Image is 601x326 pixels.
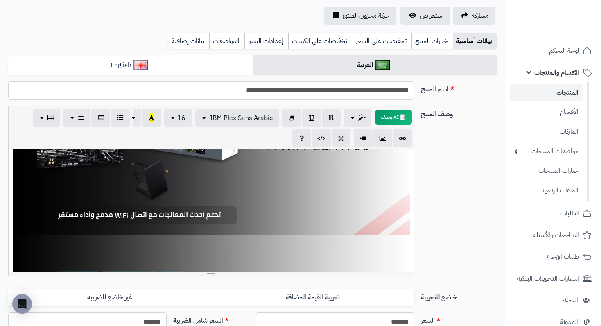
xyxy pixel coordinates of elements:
label: وصف المنتج [418,106,500,119]
span: حركة مخزون المنتج [343,11,390,20]
a: الملفات الرقمية [510,182,583,199]
div: Open Intercom Messenger [12,294,32,314]
span: 16 [177,113,185,123]
a: المنتجات [510,84,583,101]
a: الطلبات [510,204,596,223]
label: السعر شامل الضريبة [170,312,253,326]
a: العربية [253,55,497,75]
a: استعراض [400,7,450,25]
button: 16 [164,109,192,127]
span: استعراض [420,11,444,20]
span: المراجعات والأسئلة [533,229,579,241]
a: المواصفات [209,33,244,49]
label: ضريبة القيمة المضافة [211,289,414,306]
span: العملاء [562,294,578,306]
span: الطلبات [560,208,579,219]
span: طلبات الإرجاع [546,251,579,263]
button: 📝 AI وصف [375,110,412,125]
a: الأقسام [510,103,583,121]
span: مشاركه [472,11,489,20]
a: طلبات الإرجاع [510,247,596,267]
a: بيانات إضافية [168,33,209,49]
label: اسم المنتج [418,81,500,94]
a: بيانات أساسية [453,33,497,49]
a: تخفيضات على السعر [352,33,411,49]
span: IBM Plex Sans Arabic [210,113,273,123]
a: مواصفات المنتجات [510,143,583,160]
img: العربية [375,60,390,70]
span: إشعارات التحويلات البنكية [517,273,579,284]
span: الأقسام والمنتجات [534,67,579,78]
label: السعر [418,312,500,326]
label: خاضع للضريبة [418,289,500,302]
a: تخفيضات على الكميات [288,33,352,49]
a: مشاركه [453,7,495,25]
a: إشعارات التحويلات البنكية [510,269,596,288]
a: المراجعات والأسئلة [510,225,596,245]
a: الماركات [510,123,583,140]
button: IBM Plex Sans Arabic [195,109,279,127]
a: حركة مخزون المنتج [324,7,396,25]
img: English [133,60,148,70]
a: خيارات المنتج [411,33,453,49]
a: إعدادات السيو [244,33,288,49]
a: خيارات المنتجات [510,162,583,180]
a: العملاء [510,290,596,310]
label: غير خاضع للضريبه [8,289,211,306]
a: English [8,55,253,75]
img: logo-2.png [545,6,593,23]
span: لوحة التحكم [549,45,579,57]
a: لوحة التحكم [510,41,596,61]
